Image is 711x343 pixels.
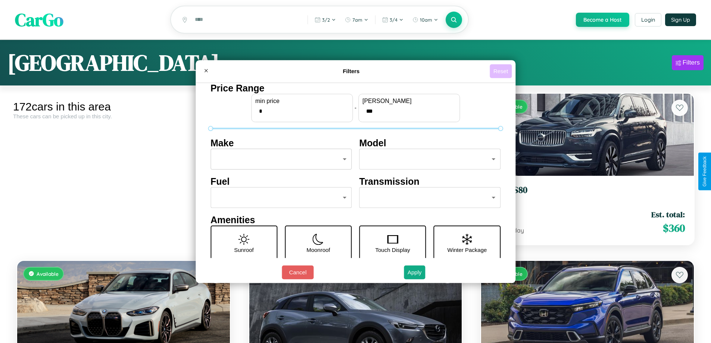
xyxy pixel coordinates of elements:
div: These cars can be picked up in this city. [13,113,234,119]
button: 10am [409,14,442,26]
p: Sunroof [234,245,254,255]
div: Filters [683,59,700,66]
h4: Price Range [211,83,500,94]
p: Winter Package [448,245,487,255]
p: Moonroof [306,245,330,255]
button: Login [635,13,661,26]
span: 10am [420,17,432,23]
h4: Model [359,138,501,149]
h1: [GEOGRAPHIC_DATA] [7,47,219,78]
button: Reset [490,64,512,78]
button: Sign Up [665,13,696,26]
h4: Transmission [359,176,501,187]
p: - [355,103,356,113]
button: Filters [672,55,704,70]
label: min price [255,98,349,105]
span: 3 / 4 [390,17,397,23]
label: [PERSON_NAME] [362,98,456,105]
span: CarGo [15,7,63,32]
a: Volvo S802020 [490,185,685,203]
button: 7am [341,14,372,26]
button: Become a Host [576,13,629,27]
p: Touch Display [375,245,410,255]
button: Cancel [282,265,314,279]
h4: Fuel [211,176,352,187]
h4: Filters [213,68,490,74]
span: Available [37,271,59,277]
span: / day [508,227,524,234]
button: 3/2 [311,14,340,26]
span: Est. total: [651,209,685,220]
div: Give Feedback [702,156,707,187]
button: 3/4 [378,14,407,26]
span: 7am [352,17,362,23]
span: $ 360 [663,221,685,236]
button: Apply [404,265,425,279]
span: 3 / 2 [322,17,330,23]
h4: Amenities [211,215,500,225]
h4: Make [211,138,352,149]
h3: Volvo S80 [490,185,685,196]
div: 172 cars in this area [13,100,234,113]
